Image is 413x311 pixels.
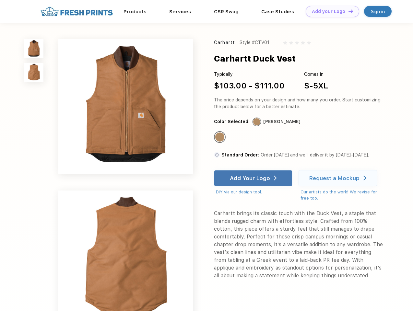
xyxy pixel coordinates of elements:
span: Order [DATE] and we’ll deliver it by [DATE]–[DATE]. [261,152,369,157]
div: Add Your Logo [230,175,270,181]
div: $103.00 - $111.00 [214,80,285,92]
a: Products [124,9,147,15]
a: Sign in [364,6,392,17]
div: [PERSON_NAME] [263,118,301,125]
div: Typically [214,71,285,78]
div: Add your Logo [312,9,345,14]
div: Request a Mockup [309,175,360,181]
div: Comes in [304,71,328,78]
img: gray_star.svg [301,41,305,45]
div: DIY via our design tool. [216,189,292,195]
img: DT [348,9,353,13]
img: gray_star.svg [289,41,293,45]
img: fo%20logo%202.webp [39,6,115,17]
div: Carhartt Brown [215,132,224,142]
div: S-5XL [304,80,328,92]
img: func=resize&h=100 [24,63,43,82]
div: Style #CTV01 [240,39,269,46]
div: Our artists do the work! We revise for free too. [301,189,383,202]
img: func=resize&h=640 [58,39,193,174]
img: white arrow [363,176,366,180]
div: Carhartt brings its classic touch with the Duck Vest, a staple that blends rugged charm with effo... [214,210,383,280]
img: gray_star.svg [283,41,287,45]
div: Carhartt [214,39,235,46]
img: gray_star.svg [307,41,311,45]
div: Color Selected: [214,118,250,125]
div: Carhartt Duck Vest [214,52,296,65]
div: The price depends on your design and how many you order. Start customizing the product below for ... [214,97,383,110]
img: standard order [214,152,220,158]
img: gray_star.svg [295,41,299,45]
span: Standard Order: [221,152,259,157]
img: func=resize&h=100 [24,39,43,58]
img: white arrow [274,176,277,180]
div: Sign in [371,8,385,15]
